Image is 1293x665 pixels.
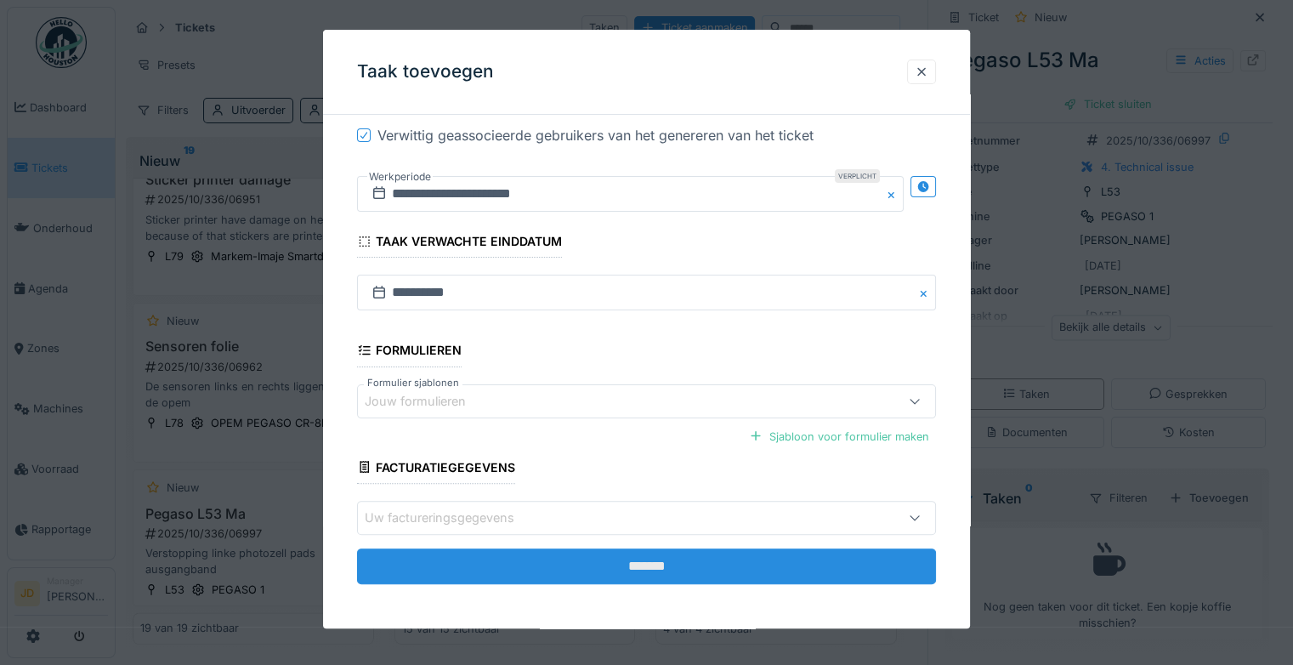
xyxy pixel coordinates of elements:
label: Formulier sjablonen [364,376,462,390]
h3: Taak toevoegen [357,61,494,82]
div: Verwittig geassocieerde gebruikers van het genereren van het ticket [377,125,814,145]
div: Sjabloon voor formulier maken [742,425,936,448]
div: Uw factureringsgegevens [365,509,538,527]
div: Jouw formulieren [365,392,490,411]
div: Verplicht [835,169,880,183]
label: Werkperiode [367,168,433,186]
button: Close [885,176,904,212]
div: Taak verwachte einddatum [357,229,562,258]
button: Close [917,276,936,311]
div: Facturatiegegevens [357,455,515,484]
div: Formulieren [357,338,462,367]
